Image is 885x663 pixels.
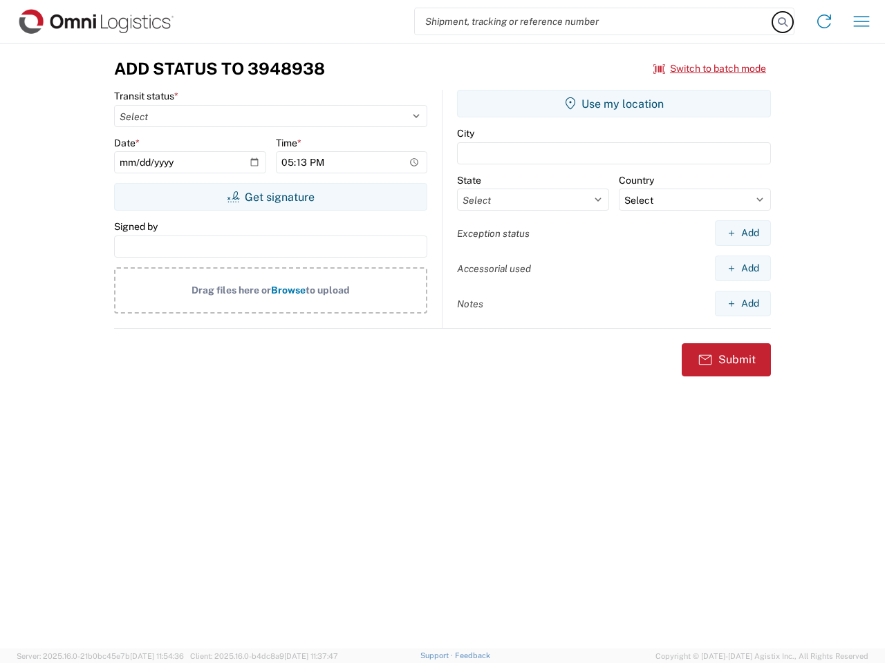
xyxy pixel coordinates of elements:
[457,227,530,240] label: Exception status
[17,652,184,660] span: Server: 2025.16.0-21b0bc45e7b
[457,298,483,310] label: Notes
[457,174,481,186] label: State
[284,652,338,660] span: [DATE] 11:37:47
[457,90,771,117] button: Use my location
[455,651,490,660] a: Feedback
[415,8,773,35] input: Shipment, tracking or reference number
[190,652,338,660] span: Client: 2025.16.0-b4dc8a9
[457,262,531,275] label: Accessorial used
[114,59,325,79] h3: Add Status to 3948938
[715,256,771,281] button: Add
[271,285,306,296] span: Browse
[276,137,301,149] label: Time
[306,285,350,296] span: to upload
[114,183,427,211] button: Get signature
[114,137,140,149] label: Date
[619,174,654,186] label: Country
[682,343,771,376] button: Submit
[653,57,766,80] button: Switch to batch mode
[114,90,178,102] label: Transit status
[457,127,474,140] label: City
[715,291,771,316] button: Add
[130,652,184,660] span: [DATE] 11:54:36
[192,285,271,296] span: Drag files here or
[420,651,455,660] a: Support
[114,220,158,233] label: Signed by
[655,650,868,662] span: Copyright © [DATE]-[DATE] Agistix Inc., All Rights Reserved
[715,220,771,246] button: Add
